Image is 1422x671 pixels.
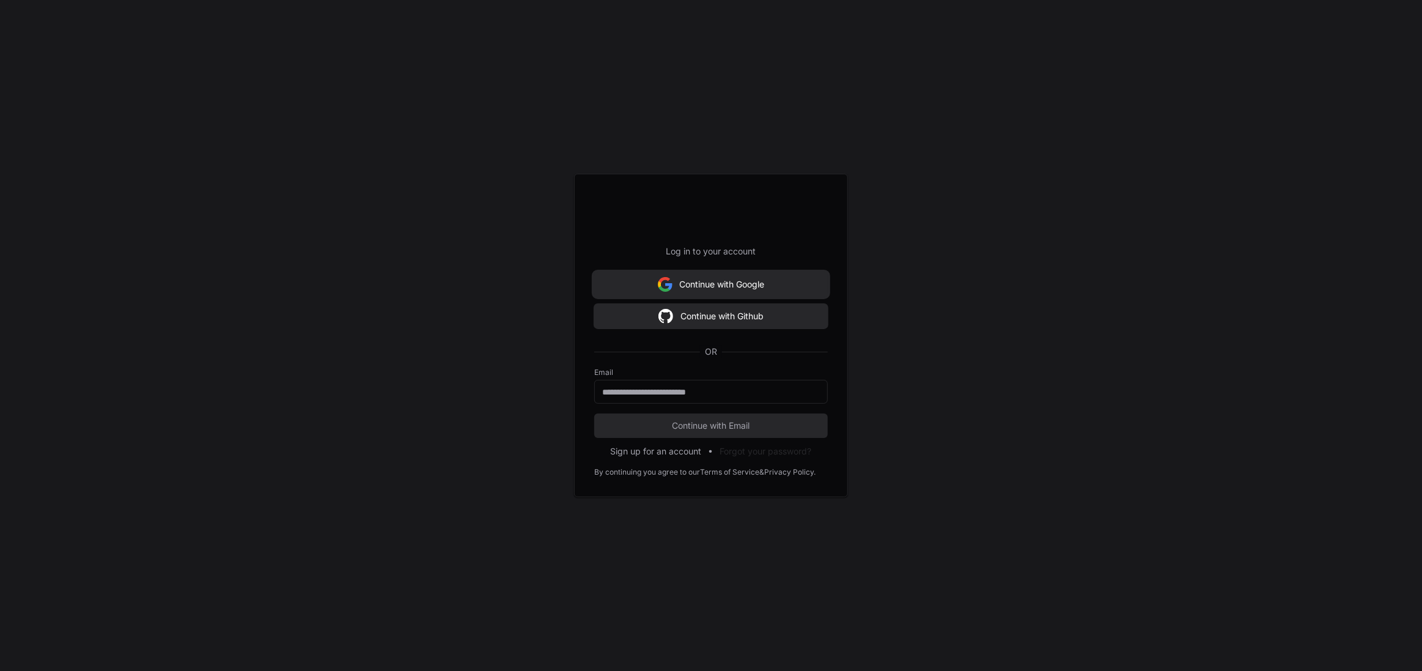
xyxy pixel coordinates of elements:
[658,304,673,328] img: Sign in with google
[594,245,828,258] p: Log in to your account
[594,420,828,432] span: Continue with Email
[759,467,764,477] div: &
[658,272,672,297] img: Sign in with google
[720,445,812,458] button: Forgot your password?
[594,272,828,297] button: Continue with Google
[764,467,816,477] a: Privacy Policy.
[594,467,700,477] div: By continuing you agree to our
[594,304,828,328] button: Continue with Github
[700,467,759,477] a: Terms of Service
[611,445,702,458] button: Sign up for an account
[700,346,722,358] span: OR
[594,413,828,438] button: Continue with Email
[594,368,828,377] label: Email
